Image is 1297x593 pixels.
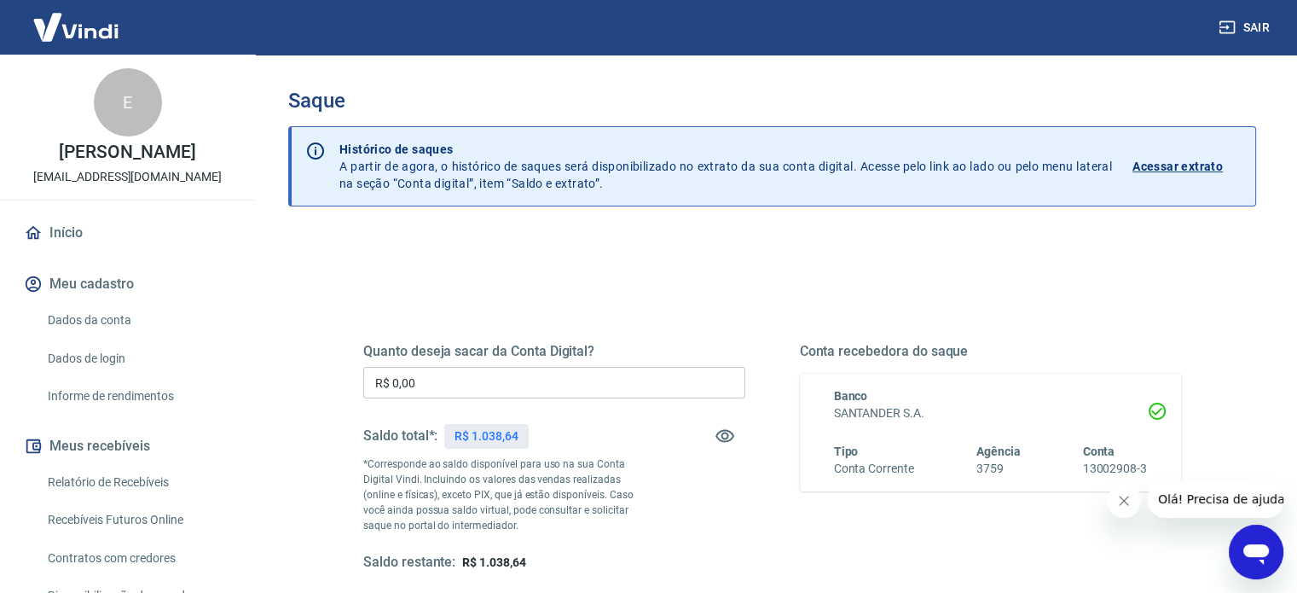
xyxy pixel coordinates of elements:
[1215,12,1277,44] button: Sair
[339,141,1112,158] p: Histórico de saques
[1082,460,1147,478] h6: 13002908-3
[1082,445,1115,458] span: Conta
[20,265,235,303] button: Meu cadastro
[363,456,650,533] p: *Corresponde ao saldo disponível para uso na sua Conta Digital Vindi. Incluindo os valores das ve...
[455,427,518,445] p: R$ 1.038,64
[59,143,195,161] p: [PERSON_NAME]
[976,460,1021,478] h6: 3759
[1132,158,1223,175] p: Acessar extrato
[1148,480,1283,518] iframe: Mensagem da empresa
[41,303,235,338] a: Dados da conta
[834,389,868,403] span: Banco
[20,427,235,465] button: Meus recebíveis
[41,503,235,538] a: Recebíveis Futuros Online
[834,445,859,458] span: Tipo
[41,341,235,376] a: Dados de login
[1132,141,1242,192] a: Acessar extrato
[10,12,143,26] span: Olá! Precisa de ajuda?
[339,141,1112,192] p: A partir de agora, o histórico de saques será disponibilizado no extrato da sua conta digital. Ac...
[363,554,455,572] h5: Saldo restante:
[94,68,162,137] div: E
[1229,525,1283,579] iframe: Botão para abrir a janela de mensagens
[800,343,1182,360] h5: Conta recebedora do saque
[20,214,235,252] a: Início
[976,445,1021,458] span: Agência
[288,89,1256,113] h3: Saque
[834,460,914,478] h6: Conta Corrente
[41,465,235,500] a: Relatório de Recebíveis
[41,379,235,414] a: Informe de rendimentos
[20,1,131,53] img: Vindi
[1107,484,1141,518] iframe: Fechar mensagem
[33,168,222,186] p: [EMAIL_ADDRESS][DOMAIN_NAME]
[462,555,525,569] span: R$ 1.038,64
[41,541,235,576] a: Contratos com credores
[834,404,1148,422] h6: SANTANDER S.A.
[363,343,745,360] h5: Quanto deseja sacar da Conta Digital?
[363,427,437,445] h5: Saldo total*:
